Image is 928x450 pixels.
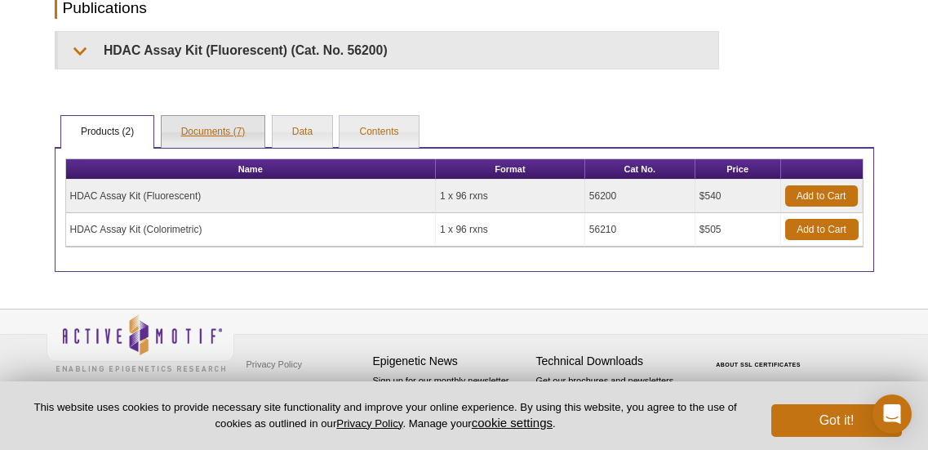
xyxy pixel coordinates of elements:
td: HDAC Assay Kit (Colorimetric) [66,213,437,247]
th: Name [66,159,437,180]
th: Cat No. [585,159,695,180]
td: 56210 [585,213,695,247]
img: Active Motif, [47,310,234,376]
a: Products (2) [61,116,153,149]
button: cookie settings [472,416,553,430]
a: Documents (7) [162,116,265,149]
td: 56200 [585,180,695,213]
td: HDAC Assay Kit (Fluorescent) [66,180,437,213]
p: Sign up for our monthly newsletter highlighting recent publications in the field of epigenetics. [373,374,528,430]
td: $540 [695,180,781,213]
table: Click to Verify - This site chose Symantec SSL for secure e-commerce and confidential communicati... [699,338,822,374]
h4: Epigenetic News [373,354,528,368]
a: Data [273,116,332,149]
div: Open Intercom Messenger [872,394,912,434]
a: Privacy Policy [242,352,306,376]
a: Contents [340,116,418,149]
button: Got it! [771,404,902,437]
a: Privacy Policy [336,417,402,430]
td: 1 x 96 rxns [436,213,585,247]
td: 1 x 96 rxns [436,180,585,213]
p: This website uses cookies to provide necessary site functionality and improve your online experie... [26,400,744,431]
p: Get our brochures and newsletters, or request them by mail. [536,374,691,416]
a: Add to Cart [785,219,859,240]
a: ABOUT SSL CERTIFICATES [716,362,801,368]
a: Terms & Conditions [242,376,328,401]
th: Format [436,159,585,180]
th: Price [695,159,781,180]
td: $505 [695,213,781,247]
a: Add to Cart [785,185,858,207]
h4: Technical Downloads [536,354,691,368]
summary: HDAC Assay Kit (Fluorescent) (Cat. No. 56200) [58,32,718,69]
